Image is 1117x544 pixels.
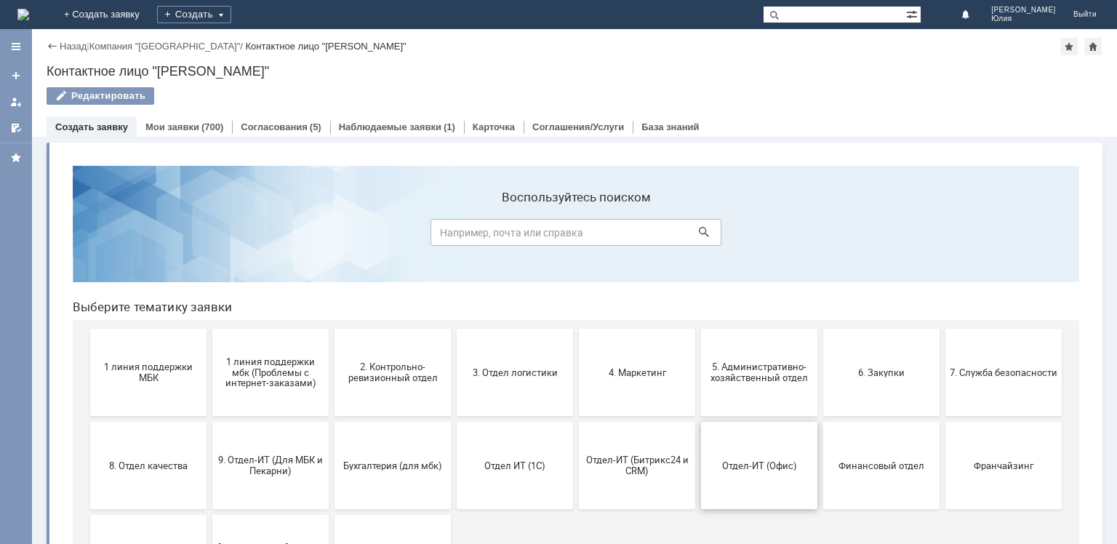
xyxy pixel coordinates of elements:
input: Например, почта или справка [369,65,660,92]
span: 1 линия поддержки МБК [33,207,141,229]
div: (1) [444,121,455,132]
span: Финансовый отдел [766,305,874,316]
a: База знаний [641,121,699,132]
button: 2. Контрольно-ревизионный отдел [273,175,390,262]
span: 6. Закупки [766,212,874,223]
div: Добавить в избранное [1060,38,1078,55]
button: 7. Служба безопасности [884,175,1001,262]
a: Назад [60,41,87,52]
span: 3. Отдел логистики [400,212,508,223]
span: 7. Служба безопасности [889,212,996,223]
span: Франчайзинг [889,305,996,316]
div: Сделать домашней страницей [1084,38,1102,55]
button: 1 линия поддержки мбк (Проблемы с интернет-заказами) [151,175,268,262]
div: Создать [157,6,231,23]
button: Бухгалтерия (для мбк) [273,268,390,355]
span: [PERSON_NAME]. Услуги ИТ для МБК (оформляет L1) [156,388,263,420]
header: Выберите тематику заявки [12,145,1018,160]
button: не актуален [273,361,390,448]
span: Это соглашение не активно! [33,393,141,415]
button: 1 линия поддержки МБК [29,175,145,262]
div: (700) [201,121,223,132]
button: 6. Закупки [762,175,878,262]
a: Создать заявку [4,64,28,87]
span: Расширенный поиск [906,7,921,20]
span: Юлия [991,15,1056,23]
button: Отдел-ИТ (Офис) [640,268,756,355]
span: 5. Административно-хозяйственный отдел [644,207,752,229]
span: 2. Контрольно-ревизионный отдел [278,207,385,229]
span: 8. Отдел качества [33,305,141,316]
div: | [87,40,89,51]
div: Контактное лицо "[PERSON_NAME]" [47,64,1102,79]
span: 4. Маркетинг [522,212,630,223]
button: 4. Маркетинг [518,175,634,262]
span: Отдел-ИТ (Битрикс24 и CRM) [522,300,630,322]
span: не актуален [278,399,385,409]
a: Компания "[GEOGRAPHIC_DATA]" [89,41,241,52]
a: Карточка [473,121,515,132]
a: Перейти на домашнюю страницу [17,9,29,20]
a: Мои согласования [4,116,28,140]
button: Франчайзинг [884,268,1001,355]
span: 1 линия поддержки мбк (Проблемы с интернет-заказами) [156,201,263,234]
button: Отдел ИТ (1С) [396,268,512,355]
button: 5. Административно-хозяйственный отдел [640,175,756,262]
div: / [89,41,246,52]
a: Мои заявки [4,90,28,113]
a: Согласования [241,121,308,132]
span: Отдел ИТ (1С) [400,305,508,316]
div: (5) [310,121,321,132]
button: Отдел-ИТ (Битрикс24 и CRM) [518,268,634,355]
div: Контактное лицо "[PERSON_NAME]" [246,41,407,52]
button: 3. Отдел логистики [396,175,512,262]
button: Это соглашение не активно! [29,361,145,448]
a: Мои заявки [145,121,199,132]
span: Бухгалтерия (для мбк) [278,305,385,316]
button: [PERSON_NAME]. Услуги ИТ для МБК (оформляет L1) [151,361,268,448]
span: [PERSON_NAME] [991,6,1056,15]
button: Финансовый отдел [762,268,878,355]
a: Наблюдаемые заявки [339,121,441,132]
a: Соглашения/Услуги [532,121,624,132]
button: 8. Отдел качества [29,268,145,355]
button: 9. Отдел-ИТ (Для МБК и Пекарни) [151,268,268,355]
span: 9. Отдел-ИТ (Для МБК и Пекарни) [156,300,263,322]
img: logo [17,9,29,20]
label: Воспользуйтесь поиском [369,36,660,50]
span: Отдел-ИТ (Офис) [644,305,752,316]
a: Создать заявку [55,121,128,132]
